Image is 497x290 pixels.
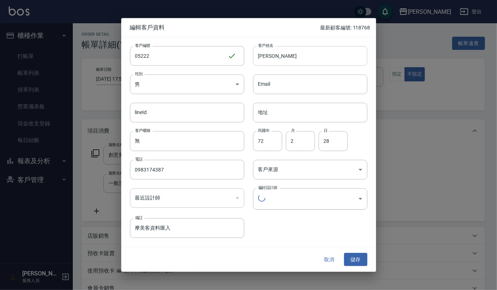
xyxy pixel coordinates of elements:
[320,24,370,32] p: 最新顧客編號: 118768
[318,253,341,266] button: 取消
[135,128,150,133] label: 客戶暱稱
[258,43,273,48] label: 客戶姓名
[135,43,150,48] label: 客戶編號
[135,215,143,221] label: 備註
[344,253,367,266] button: 儲存
[135,156,143,162] label: 電話
[291,128,295,133] label: 月
[258,185,277,190] label: 偏好設計師
[258,128,269,133] label: 民國年
[324,128,327,133] label: 日
[130,74,244,94] div: 男
[135,71,143,77] label: 性別
[130,24,320,31] span: 編輯客戶資料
